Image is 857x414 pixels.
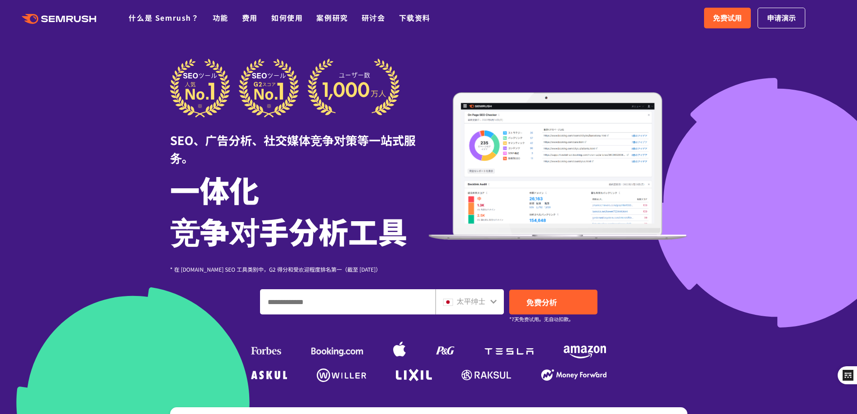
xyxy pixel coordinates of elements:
[704,8,751,28] a: 免费试用
[213,12,229,23] a: 功能
[457,296,485,306] font: 太平绅士
[170,209,408,252] font: 竞争对手分析工具
[129,12,199,23] a: 什么是 Semrush？
[767,12,796,23] font: 申请演示
[713,12,742,23] font: 免费试用
[242,12,258,23] a: 费用
[170,132,416,166] font: SEO、广告分析、社交媒体竞争对策等一站式服务。
[170,265,381,273] font: * 在 [DOMAIN_NAME] SEO 工具类别中，G2 得分和受欢迎程度排名第一（截至 [DATE]）
[271,12,303,23] a: 如何使用
[170,168,259,211] font: 一体化
[362,12,386,23] a: 研讨会
[509,315,574,323] font: *7天免费试用。无自动扣款。
[509,290,597,314] a: 免费分析
[399,12,431,23] a: 下载资料
[526,296,557,308] font: 免费分析
[316,12,348,23] a: 案例研究
[758,8,805,28] a: 申请演示
[260,290,435,314] input: 输入域名、关键字或 URL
